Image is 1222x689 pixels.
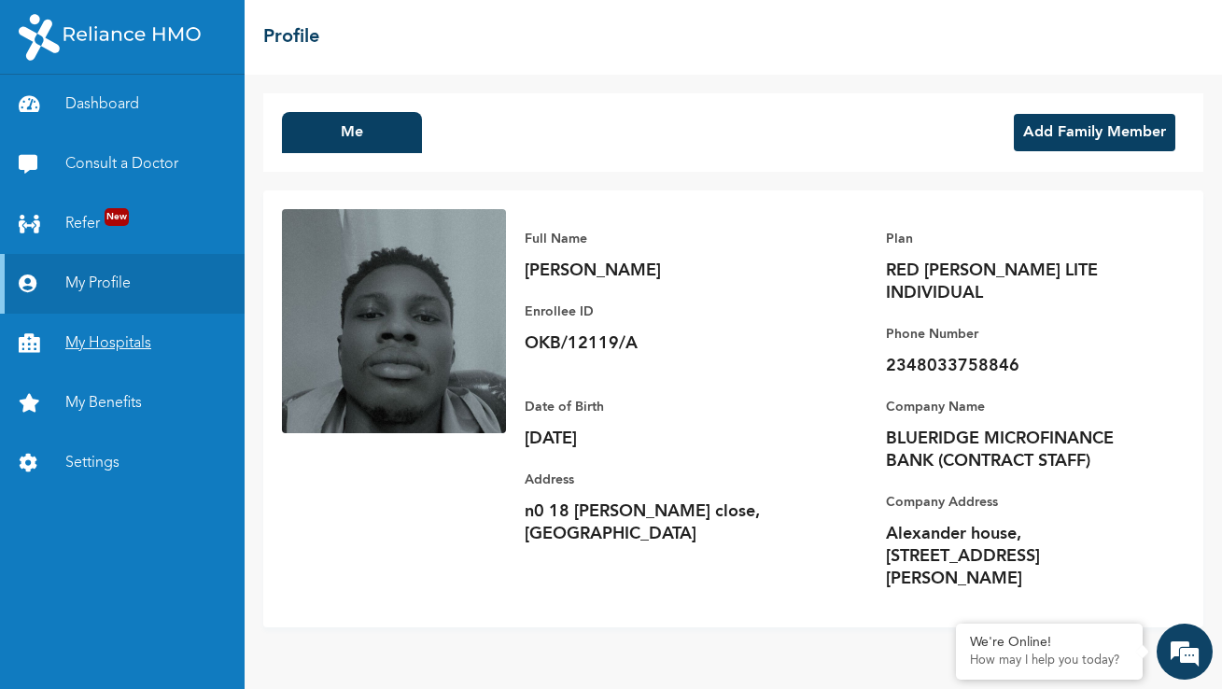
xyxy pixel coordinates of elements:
p: Company Address [886,491,1147,513]
div: Minimize live chat window [306,9,351,54]
div: Chat with us now [97,105,314,129]
h2: Profile [263,23,319,51]
p: n0 18 [PERSON_NAME] close, [GEOGRAPHIC_DATA] [525,500,786,545]
p: [PERSON_NAME] [525,260,786,282]
p: How may I help you today? [970,654,1129,668]
button: Me [282,112,422,153]
img: d_794563401_company_1708531726252_794563401 [35,93,76,140]
p: Phone Number [886,323,1147,345]
p: [DATE] [525,428,786,450]
p: Company Name [886,396,1147,418]
p: BLUERIDGE MICROFINANCE BANK (CONTRACT STAFF) [886,428,1147,472]
p: Date of Birth [525,396,786,418]
p: Full Name [525,228,786,250]
textarea: Type your message and hit 'Enter' [9,522,356,587]
p: Enrollee ID [525,301,786,323]
div: FAQs [183,587,357,645]
p: Address [525,469,786,491]
span: We're online! [108,241,258,429]
p: 2348033758846 [886,355,1147,377]
span: New [105,208,129,226]
button: Add Family Member [1014,114,1175,151]
p: Alexander house, [STREET_ADDRESS][PERSON_NAME] [886,523,1147,590]
img: RelianceHMO's Logo [19,14,201,61]
p: RED [PERSON_NAME] LITE INDIVIDUAL [886,260,1147,304]
p: Plan [886,228,1147,250]
div: We're Online! [970,635,1129,651]
span: Conversation [9,620,183,633]
p: OKB/12119/A [525,332,786,355]
img: Enrollee [282,209,506,433]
